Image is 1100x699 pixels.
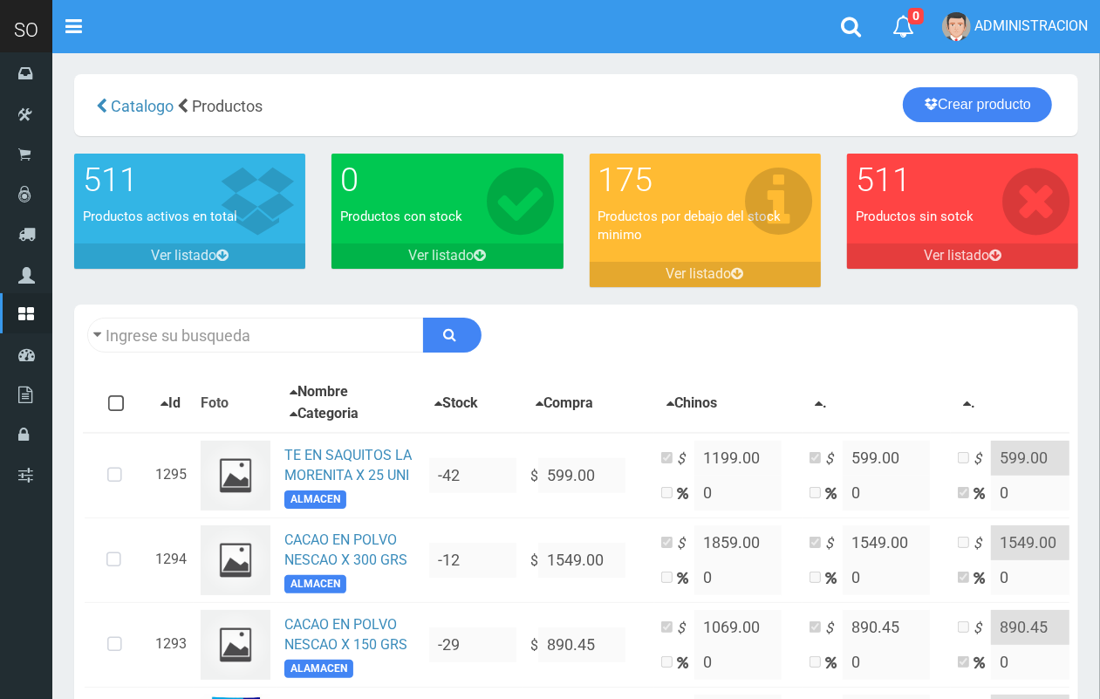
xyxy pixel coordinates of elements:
[974,17,1088,34] span: ADMINISTRACION
[810,393,832,415] button: .
[408,247,474,264] font: Ver listado
[974,534,991,554] i: $
[107,97,174,115] a: Catalogo
[284,660,353,678] span: ALAMACEN
[83,161,138,199] font: 511
[284,616,407,653] a: CACAO EN POLVO NESCAO X 150 GRS
[155,393,186,415] button: Id
[83,209,237,224] font: Productos activos en total
[331,243,563,269] a: Ver listado
[284,531,407,568] a: CACAO EN POLVO NESCAO X 300 GRS
[661,393,722,415] button: Chinos
[825,449,843,469] i: $
[856,161,911,199] font: 511
[523,602,654,687] td: $
[201,525,270,595] img: ...
[908,8,924,24] span: 0
[924,247,989,264] font: Ver listado
[284,575,346,593] span: ALMACEN
[148,517,194,602] td: 1294
[942,12,971,41] img: User Image
[598,209,782,243] font: Productos por debajo del stock minimo
[340,161,359,199] font: 0
[284,447,412,483] a: TE EN SAQUITOS LA MORENITA X 25 UNI
[847,243,1078,269] a: Ver listado
[825,619,843,639] i: $
[530,393,598,415] button: Compra
[677,619,694,639] i: $
[201,610,270,680] img: ...
[598,161,653,199] font: 175
[677,449,694,469] i: $
[340,209,462,224] font: Productos con stock
[111,97,174,115] span: Catalogo
[856,209,974,224] font: Productos sin sotck
[429,393,483,415] button: Stock
[284,381,353,403] button: Nombre
[523,433,654,518] td: $
[523,517,654,602] td: $
[284,490,346,509] span: ALMACEN
[825,534,843,554] i: $
[666,265,732,282] font: Ver listado
[74,243,305,269] a: Ver listado
[677,534,694,554] i: $
[192,97,263,115] span: Productos
[148,433,194,518] td: 1295
[194,374,277,433] th: Foto
[958,393,980,415] button: .
[974,449,991,469] i: $
[974,619,991,639] i: $
[87,318,424,353] input: Ingrese su busqueda
[903,87,1052,122] a: Crear producto
[148,602,194,687] td: 1293
[590,262,821,287] a: Ver listado
[201,441,270,511] img: ...
[284,403,364,425] button: Categoria
[151,247,216,264] font: Ver listado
